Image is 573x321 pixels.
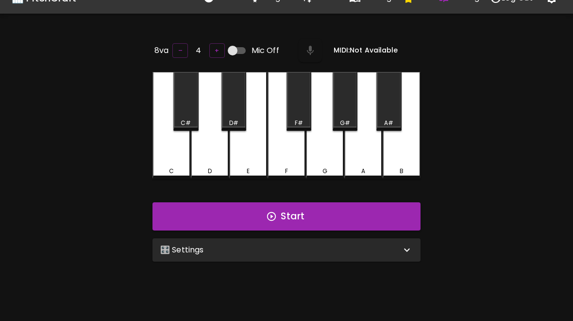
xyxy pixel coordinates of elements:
h6: MIDI: Not Available [334,45,398,56]
div: F [285,167,288,176]
div: A# [384,119,393,127]
span: Mic Off [252,45,279,56]
h6: 8va [154,44,169,57]
p: 🎛️ Settings [160,244,204,256]
button: Start [152,202,421,231]
div: A [361,167,365,176]
div: D [208,167,212,176]
div: C [169,167,174,176]
button: + [209,43,225,58]
div: C# [181,119,191,127]
div: G [322,167,327,176]
div: D# [229,119,238,127]
button: – [172,43,188,58]
h6: 4 [196,44,201,57]
div: G# [340,119,350,127]
div: B [400,167,404,176]
div: 🎛️ Settings [152,238,421,262]
div: F# [295,119,303,127]
div: E [247,167,250,176]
